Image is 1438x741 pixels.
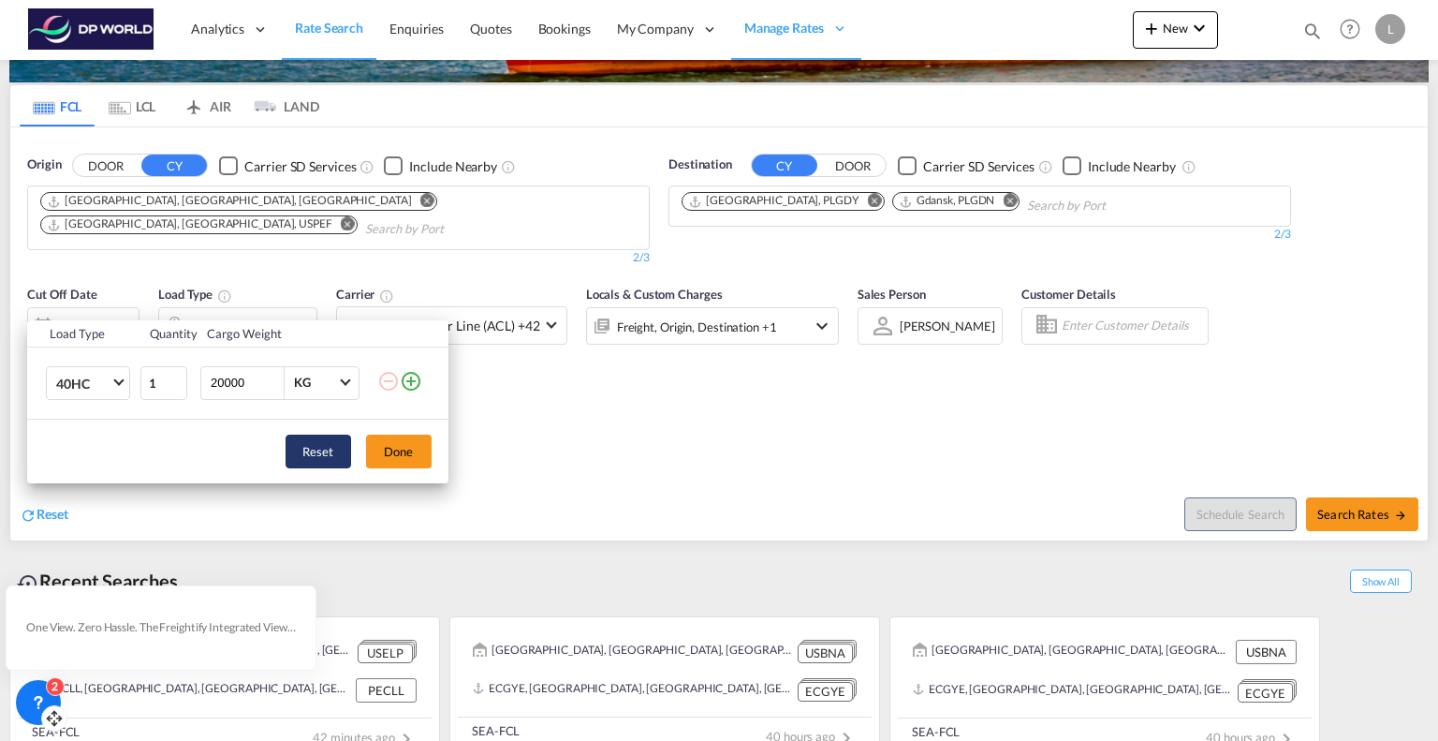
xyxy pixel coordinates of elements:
div: Cargo Weight [207,325,366,342]
div: KG [294,375,311,390]
th: Quantity [139,320,197,348]
button: Reset [286,435,351,468]
md-icon: icon-minus-circle-outline [377,370,400,393]
span: 40HC [56,375,110,393]
input: Qty [140,366,187,400]
md-select: Choose: 40HC [46,366,130,400]
md-icon: icon-plus-circle-outline [400,370,422,393]
button: Done [366,435,432,468]
th: Load Type [27,320,139,348]
input: Enter Weight [209,367,284,399]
